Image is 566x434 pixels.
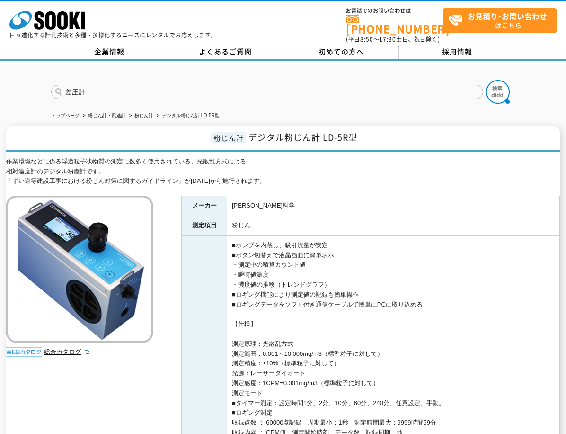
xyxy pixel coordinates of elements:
[227,196,560,216] td: [PERSON_NAME]科学
[283,45,399,59] a: 初めての方へ
[211,132,246,143] span: 粉じん計
[248,131,357,144] span: デジタル粉じん計 LD-5R型
[182,216,227,236] th: 測定項目
[134,113,153,118] a: 粉じん計
[6,196,153,343] img: デジタル粉じん計 LD-5R型
[443,8,557,33] a: お見積り･お問い合わせはこちら
[346,15,443,34] a: [PHONE_NUMBER]
[486,80,510,104] img: btn_search.png
[51,113,80,118] a: トップページ
[468,10,547,22] strong: お見積り･お問い合わせ
[6,157,560,186] div: 作業環境などに係る浮遊粒子状物質の測定に数多く使用されている、光散乱方式による 相対濃度計のデジタル粉塵計です。 「ずい道等建設工事における粉じん対策に関するガイドライン」が[DATE]から施行...
[6,347,42,357] img: webカタログ
[88,113,126,118] a: 粉じん計・風速計
[182,196,227,216] th: メーカー
[227,216,560,236] td: 粉じん
[44,348,90,355] a: 総合カタログ
[346,35,440,44] span: (平日 ～ 土日、祝日除く)
[51,45,167,59] a: 企業情報
[318,46,364,57] span: 初めての方へ
[167,45,283,59] a: よくあるご質問
[399,45,515,59] a: 採用情報
[51,85,483,99] input: 商品名、型式、NETIS番号を入力してください
[9,32,217,38] p: 日々進化する計測技術と多種・多様化するニーズにレンタルでお応えします。
[346,8,443,14] span: お電話でのお問い合わせは
[448,9,556,32] span: はこちら
[155,111,220,121] li: デジタル粉じん計 LD-5R型
[360,35,373,44] span: 8:50
[379,35,396,44] span: 17:30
